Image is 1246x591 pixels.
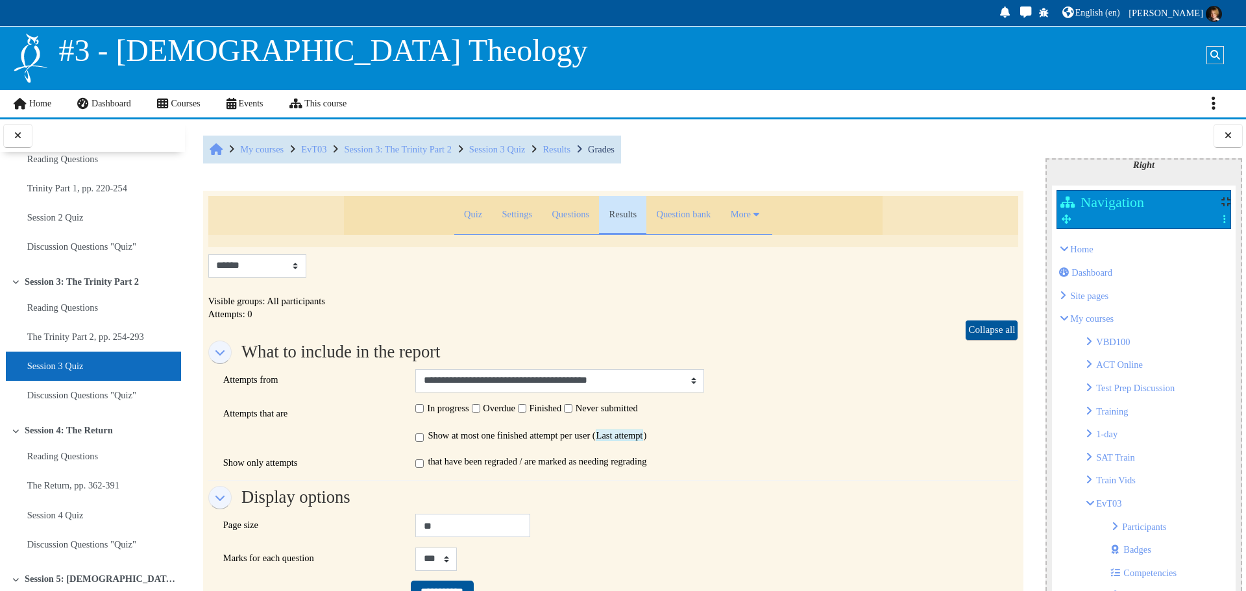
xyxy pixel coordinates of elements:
[1019,6,1033,18] i: Toggle messaging drawer
[25,425,113,436] a: Session 4: The Return
[1086,448,1227,466] li: SAT Train
[223,551,314,566] label: Marks for each question
[240,144,284,154] a: My courses
[1212,95,1215,111] i: Actions menu
[469,144,526,154] a: Session 3 Quiz
[1110,545,1122,554] i: Badges
[472,404,480,413] input: Overdue
[564,404,572,413] input: Never submitted
[27,298,98,317] a: Reading Questions
[1219,215,1230,224] i: Actions menu
[144,90,214,117] a: Courses
[27,179,127,197] a: Trinity Part 1, pp. 220-254
[968,322,1015,337] span: Collapse all
[58,33,587,67] span: #3 - [DEMOGRAPHIC_DATA] Theology
[12,278,20,285] span: Collapse
[1122,522,1166,532] a: Participants
[27,447,98,465] a: Reading Questions
[415,404,424,413] input: In progress
[1112,564,1227,582] li: Competencies
[428,430,646,441] label: Show at most one finished attempt per user ( )
[1096,475,1136,485] a: Train Vids
[454,196,492,235] a: Quiz
[208,309,1018,320] div: Attempts: 0
[27,535,136,553] a: Discussion Questions "Quiz"
[1075,8,1120,18] span: English ‎(en)‎
[1086,333,1227,351] li: VBD100
[1096,452,1135,463] a: SAT Train
[518,403,562,414] label: Finished
[203,136,621,163] nav: Breadcrumb
[415,403,469,414] label: In progress
[238,99,263,108] span: Events
[542,196,599,235] a: Questions
[223,457,298,468] label: Show only attempts
[12,428,20,434] span: Collapse
[208,296,325,307] div: Visible groups: All participants
[646,196,720,235] a: Question bank
[1112,540,1227,559] li: BadgesBadges
[223,373,278,387] label: Attempts from
[492,196,542,235] a: Settings
[1123,568,1177,578] span: Competencies
[301,144,326,154] a: EvT03
[1086,379,1227,397] li: Test Prep Discussion
[27,328,144,346] a: The Trinity Part 2, pp. 254-293
[1112,518,1227,536] li: Participants
[27,386,136,404] a: Discussion Questions "Quiz"
[599,196,646,235] a: Results
[1129,8,1203,18] span: [PERSON_NAME]
[564,403,638,414] label: Never submitted
[1071,267,1112,278] span: Dashboard
[214,90,276,117] a: Events
[1060,194,1144,210] h2: Navigation
[27,476,119,494] a: The Return, pp. 362-391
[1086,402,1227,420] li: Training
[1060,287,1227,305] li: Knowsys Educational Services LLC
[1036,3,1053,23] a: Ad hoc debug (off)
[588,144,615,154] a: Grades
[1110,544,1151,555] a: BadgesBadges
[1199,90,1228,117] a: Actions menu
[1060,3,1122,23] a: English ‎(en)‎
[1070,244,1093,254] a: Home
[223,518,258,533] label: Page size
[1096,429,1118,439] a: 1-day
[344,144,451,154] a: Session 3: The Trinity Part 2
[210,150,223,151] span: Home
[12,32,49,84] img: Logo
[543,144,570,154] a: Results
[1060,263,1227,282] li: Dashboard
[1110,568,1177,578] a: Competencies
[304,99,347,108] span: This course
[27,357,84,375] a: Session 3 Quiz
[171,99,200,108] span: Courses
[1096,406,1128,416] a: Training
[27,208,84,226] a: Session 2 Quiz
[1060,214,1077,224] span: Move Navigation block
[1096,498,1121,509] a: EvT03
[92,99,131,108] span: Dashboard
[25,276,139,287] a: Session 3: The Trinity Part 2
[1058,267,1112,278] a: Dashboard
[1070,313,1114,324] a: My courses
[1127,3,1224,23] a: User menu
[1096,337,1130,347] a: VBD100
[25,573,175,585] a: Session 5: [DEMOGRAPHIC_DATA]
[1047,160,1241,171] p: Right
[1096,383,1175,393] a: Test Prep Discussion
[1123,544,1151,555] span: Badges
[472,403,515,414] label: Overdue
[27,506,84,524] a: Session 4 Quiz
[12,576,20,583] span: Collapse
[518,404,526,413] input: Finished
[1086,425,1227,443] li: 1-day
[1070,291,1108,301] span: Knowsys Educational Services LLC
[596,429,644,441] span: Last attempt
[27,150,98,168] a: Reading Questions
